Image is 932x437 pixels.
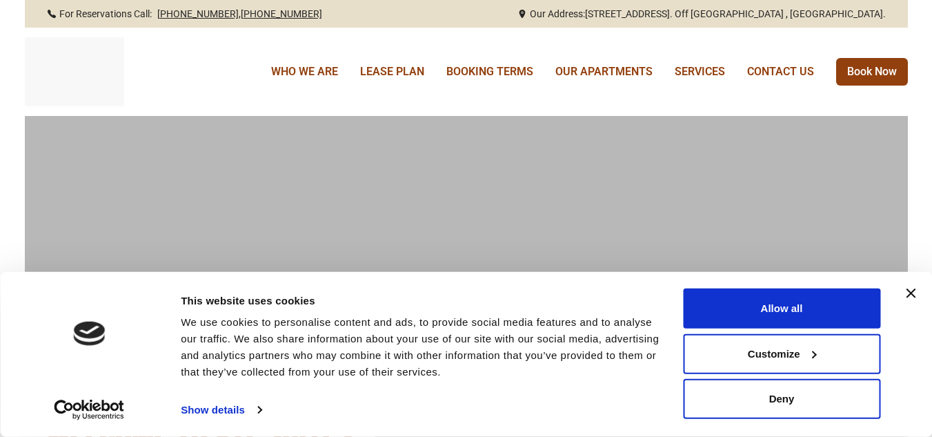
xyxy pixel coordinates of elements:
[360,64,424,80] a: LEASE PLAN
[836,58,908,86] a: Book Now
[181,314,667,380] div: We use cookies to personalise content and ads, to provide social media features and to analyse ou...
[47,7,322,21] div: For Reservations Call:
[241,8,322,19] a: [PHONE_NUMBER]
[181,400,261,420] a: Show details
[747,64,814,80] a: CONTACT US
[181,292,667,309] div: This website uses cookies
[585,7,886,21] a: [STREET_ADDRESS]. Off [GEOGRAPHIC_DATA] , [GEOGRAPHIC_DATA].
[906,289,915,298] button: Close banner
[29,400,150,420] a: Usercentrics Cookiebot - opens in a new window
[683,289,880,329] button: Allow all
[683,333,880,373] button: Customize
[555,64,653,80] a: OUR APARTMENTS
[157,7,322,21] span: ,
[446,64,533,80] a: BOOKING TERMS
[73,322,105,346] img: logo
[683,379,880,419] button: Deny
[271,64,338,80] a: WHO WE ARE
[675,64,725,80] a: SERVICES
[517,7,886,21] div: Our Address:
[157,8,239,19] a: [PHONE_NUMBER]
